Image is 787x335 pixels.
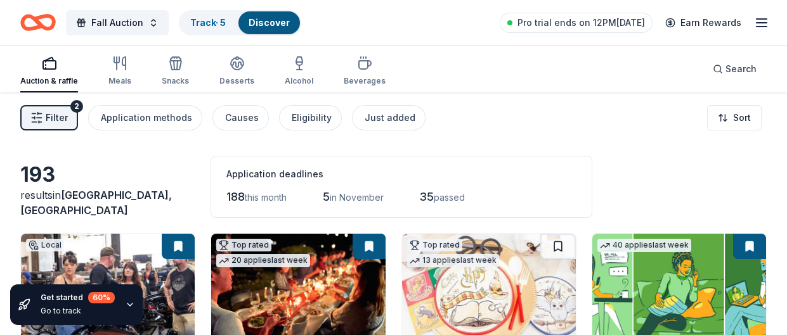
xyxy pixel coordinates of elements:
[20,8,56,37] a: Home
[249,17,290,28] a: Discover
[41,292,115,303] div: Get started
[20,51,78,92] button: Auction & raffle
[225,110,259,125] div: Causes
[323,190,330,203] span: 5
[725,61,757,77] span: Search
[219,51,254,92] button: Desserts
[517,15,645,30] span: Pro trial ends on 12PM[DATE]
[330,192,384,203] span: in November
[407,254,499,267] div: 13 applies last week
[658,11,749,34] a: Earn Rewards
[88,105,202,130] button: Application methods
[365,110,415,125] div: Just added
[344,51,386,92] button: Beverages
[101,110,192,125] div: Application methods
[20,189,172,217] span: in
[733,110,751,125] span: Sort
[407,239,462,251] div: Top rated
[292,110,332,125] div: Eligibility
[219,76,254,86] div: Desserts
[434,192,465,203] span: passed
[162,76,189,86] div: Snacks
[352,105,426,130] button: Just added
[179,10,301,35] button: Track· 5Discover
[41,306,115,316] div: Go to track
[26,239,64,251] div: Local
[216,254,310,267] div: 20 applies last week
[108,76,131,86] div: Meals
[212,105,269,130] button: Causes
[226,167,576,182] div: Application deadlines
[226,190,245,203] span: 188
[216,239,271,251] div: Top rated
[88,292,115,303] div: 60 %
[500,13,653,33] a: Pro trial ends on 12PM[DATE]
[285,76,313,86] div: Alcohol
[597,239,691,252] div: 40 applies last week
[70,100,83,113] div: 2
[245,192,287,203] span: this month
[344,76,386,86] div: Beverages
[20,162,195,187] div: 193
[20,105,78,130] button: Filter2
[66,10,169,35] button: Fall Auction
[46,110,68,125] span: Filter
[285,51,313,92] button: Alcohol
[703,56,767,82] button: Search
[108,51,131,92] button: Meals
[419,190,434,203] span: 35
[190,17,226,28] a: Track· 5
[20,189,172,217] span: [GEOGRAPHIC_DATA], [GEOGRAPHIC_DATA]
[162,51,189,92] button: Snacks
[707,105,762,130] button: Sort
[91,15,143,30] span: Fall Auction
[20,76,78,86] div: Auction & raffle
[20,187,195,218] div: results
[279,105,342,130] button: Eligibility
